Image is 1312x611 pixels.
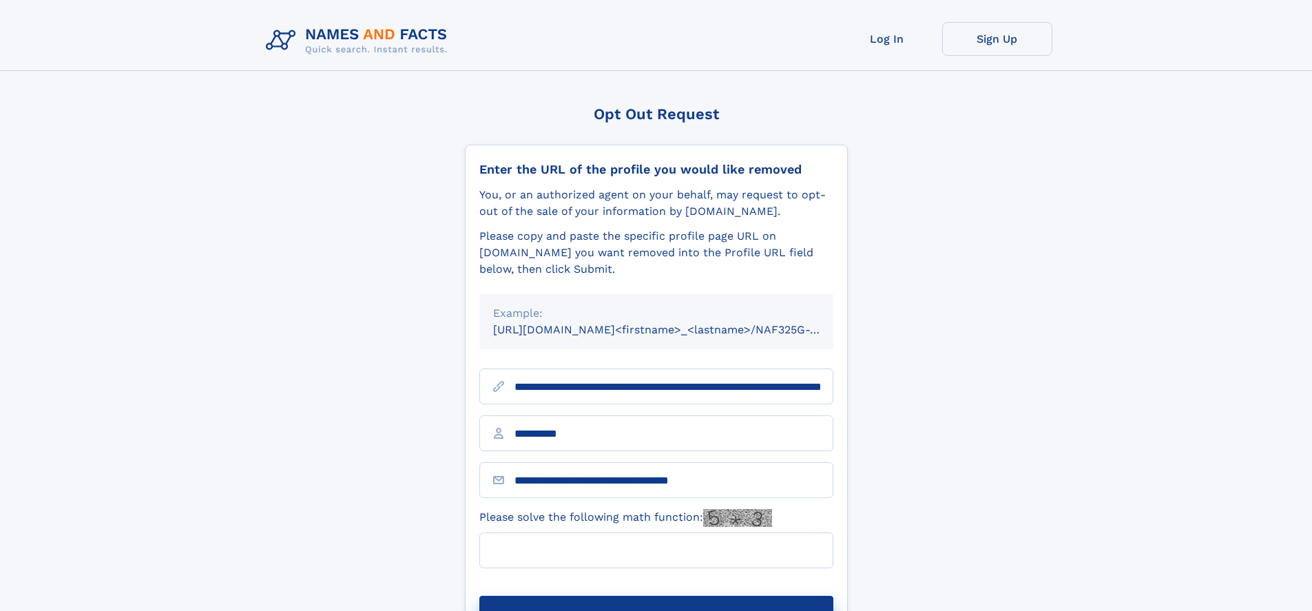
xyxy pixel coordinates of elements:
[479,162,833,177] div: Enter the URL of the profile you would like removed
[479,228,833,278] div: Please copy and paste the specific profile page URL on [DOMAIN_NAME] you want removed into the Pr...
[260,22,459,59] img: Logo Names and Facts
[942,22,1052,56] a: Sign Up
[493,323,860,336] small: [URL][DOMAIN_NAME]<firstname>_<lastname>/NAF325G-xxxxxxxx
[493,305,820,322] div: Example:
[465,105,848,123] div: Opt Out Request
[479,187,833,220] div: You, or an authorized agent on your behalf, may request to opt-out of the sale of your informatio...
[832,22,942,56] a: Log In
[479,509,772,527] label: Please solve the following math function:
